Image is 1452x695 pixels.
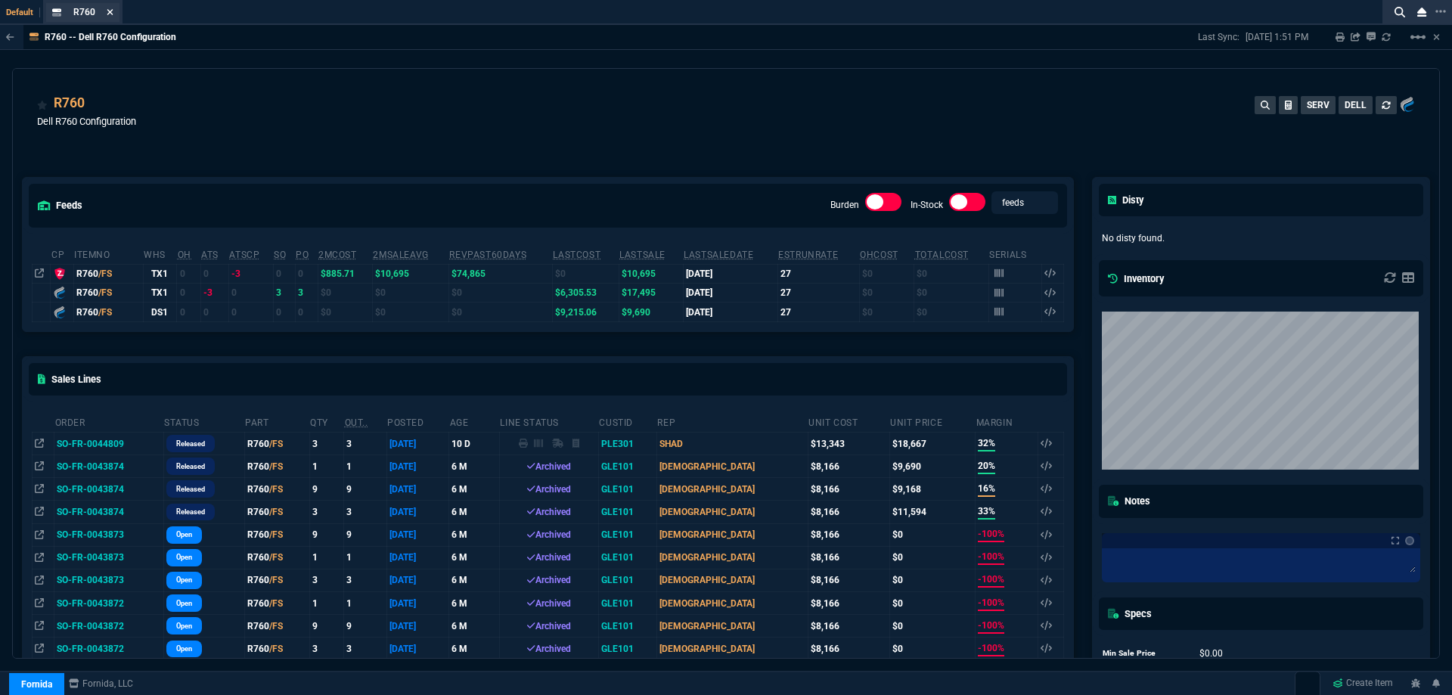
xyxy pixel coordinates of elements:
[372,303,448,321] td: $0
[98,307,112,318] span: /FS
[449,546,500,569] td: 6 M
[777,283,859,302] td: 27
[386,478,449,501] td: [DATE]
[949,193,985,217] div: In-Stock
[176,438,205,450] p: Released
[449,615,500,638] td: 6 M
[176,574,192,586] p: Open
[811,573,887,587] div: $8,166
[811,528,887,541] div: $8,166
[274,250,286,260] abbr: Total units on open Sales Orders
[976,411,1038,433] th: Margin
[386,615,449,638] td: [DATE]
[683,303,777,321] td: [DATE]
[598,523,656,546] td: GLE101
[914,283,989,302] td: $0
[143,303,177,321] td: DS1
[309,546,344,569] td: 1
[889,501,975,523] td: $11,594
[344,478,386,501] td: 9
[344,638,386,660] td: 3
[54,501,164,523] td: SO-FR-0043874
[448,303,552,321] td: $0
[244,638,309,660] td: R760
[552,283,619,302] td: $6,305.53
[229,250,259,260] abbr: ATS with all companies combined
[244,592,309,615] td: R760
[811,505,887,519] div: $8,166
[552,264,619,283] td: $0
[35,529,44,540] nx-icon: Open In Opposite Panel
[914,264,989,283] td: $0
[859,283,914,302] td: $0
[269,439,283,449] span: /FS
[656,501,808,523] td: [DEMOGRAPHIC_DATA]
[54,638,164,660] td: SO-FR-0043872
[54,546,164,569] td: SO-FR-0043873
[176,529,192,541] p: Open
[449,432,500,455] td: 10 D
[296,250,309,260] abbr: Total units on open Purchase Orders
[656,592,808,615] td: [DEMOGRAPHIC_DATA]
[811,551,887,564] div: $8,166
[51,243,73,265] th: cp
[656,432,808,455] td: SHAD
[200,264,228,283] td: 0
[177,264,200,283] td: 0
[54,93,85,113] a: R760
[889,523,975,546] td: $0
[35,507,44,517] nx-icon: Open In Opposite Panel
[228,283,273,302] td: 0
[269,644,283,654] span: /FS
[200,303,228,321] td: 0
[35,621,44,631] nx-icon: Open In Opposite Panel
[978,572,1004,588] span: -100%
[778,250,838,260] abbr: Total sales within a 30 day window based on last time there was inventory
[177,303,200,321] td: 0
[619,283,683,302] td: $17,495
[54,592,164,615] td: SO-FR-0043872
[988,243,1042,265] th: Serials
[318,250,357,260] abbr: Avg cost of all PO invoices for 2 months
[978,436,995,451] span: 32%
[386,432,449,455] td: [DATE]
[598,615,656,638] td: GLE101
[269,552,283,563] span: /FS
[309,501,344,523] td: 3
[598,546,656,569] td: GLE101
[295,283,318,302] td: 3
[176,597,192,610] p: Open
[1198,31,1246,43] p: Last Sync:
[449,638,500,660] td: 6 M
[502,619,596,633] div: Archived
[143,243,177,265] th: WHS
[449,411,500,433] th: age
[1108,271,1164,286] h5: Inventory
[1388,3,1411,21] nx-icon: Search
[309,478,344,501] td: 9
[273,264,295,283] td: 0
[309,411,344,433] th: QTY
[176,506,205,518] p: Released
[808,411,889,433] th: Unit Cost
[449,592,500,615] td: 6 M
[552,303,619,321] td: $9,215.06
[619,250,665,260] abbr: The last SO Inv price. No time limit. (ignore zeros)
[386,569,449,591] td: [DATE]
[1246,31,1308,43] p: [DATE] 1:51 PM
[6,32,14,42] nx-icon: Back to Table
[859,303,914,321] td: $0
[244,455,309,478] td: R760
[830,200,859,210] label: Burden
[386,592,449,615] td: [DATE]
[35,552,44,563] nx-icon: Open In Opposite Panel
[244,432,309,455] td: R760
[372,283,448,302] td: $0
[889,411,975,433] th: Unit Price
[344,523,386,546] td: 9
[502,505,596,519] div: Archived
[978,550,1004,565] span: -100%
[35,575,44,585] nx-icon: Open In Opposite Panel
[502,573,596,587] div: Archived
[811,597,887,610] div: $8,166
